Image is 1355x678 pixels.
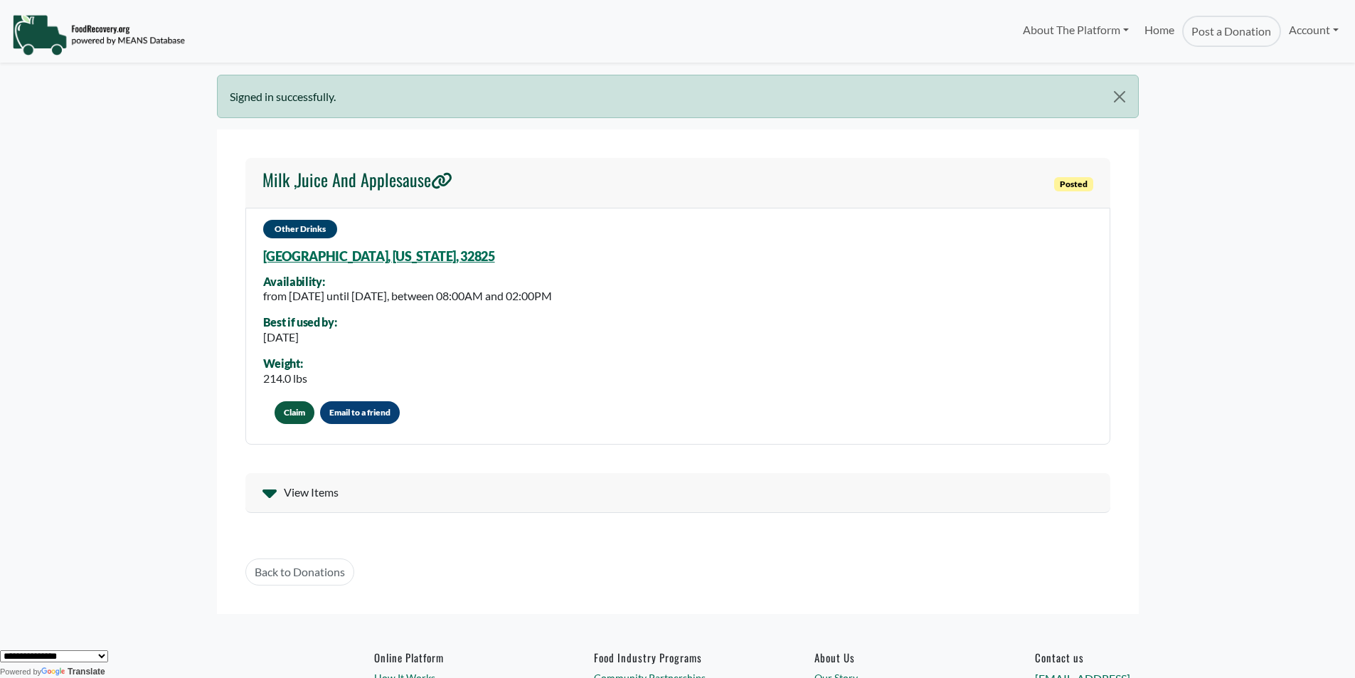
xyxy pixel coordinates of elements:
[1137,16,1182,47] a: Home
[1182,16,1280,47] a: Post a Donation
[284,484,339,501] span: View Items
[263,316,337,329] div: Best if used by:
[263,287,552,304] div: from [DATE] until [DATE], between 08:00AM and 02:00PM
[12,14,185,56] img: NavigationLogo_FoodRecovery-91c16205cd0af1ed486a0f1a7774a6544ea792ac00100771e7dd3ec7c0e58e41.png
[262,169,452,196] a: Milk ,Juice And Applesause
[263,220,337,238] span: Other Drinks
[1054,177,1093,191] span: Posted
[263,357,307,370] div: Weight:
[263,248,495,264] a: [GEOGRAPHIC_DATA], [US_STATE], 32825
[245,558,354,586] a: Back to Donations
[263,275,552,288] div: Availability:
[41,667,68,677] img: Google Translate
[275,401,314,424] button: Claim
[217,75,1139,118] div: Signed in successfully.
[320,401,400,424] button: Email to a friend
[262,169,452,190] h4: Milk ,Juice And Applesause
[41,667,105,677] a: Translate
[1281,16,1346,44] a: Account
[1014,16,1136,44] a: About The Platform
[263,329,337,346] div: [DATE]
[1101,75,1137,118] button: Close
[263,370,307,387] div: 214.0 lbs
